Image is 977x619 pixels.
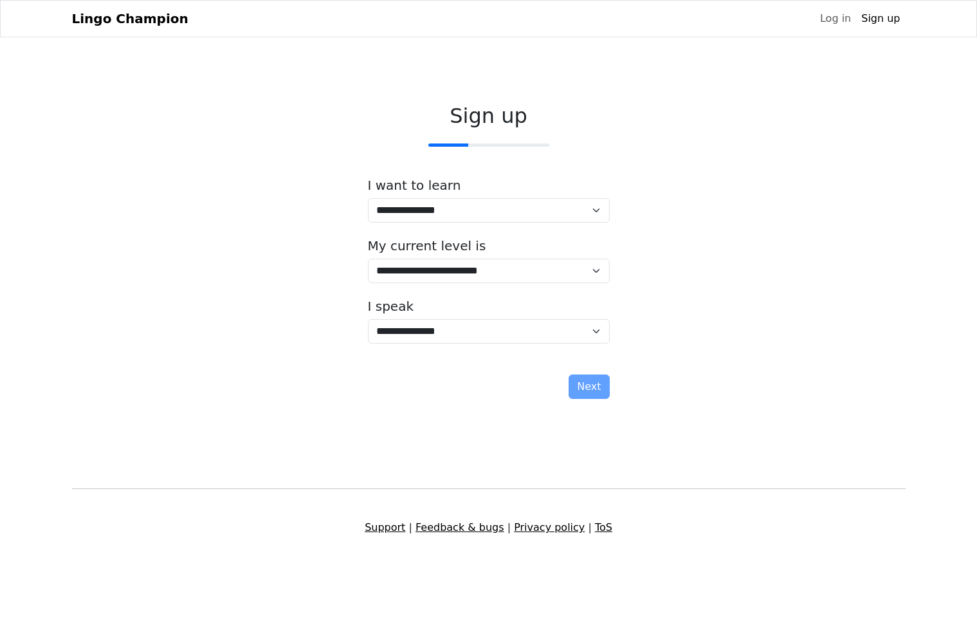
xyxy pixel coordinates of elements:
[815,6,856,32] a: Log in
[72,6,188,32] a: Lingo Champion
[368,299,414,314] label: I speak
[368,178,461,193] label: I want to learn
[368,104,610,128] h2: Sign up
[595,521,612,533] a: ToS
[368,238,486,254] label: My current level is
[365,521,405,533] a: Support
[415,521,504,533] a: Feedback & bugs
[64,520,913,535] div: | | |
[856,6,905,32] a: Sign up
[514,521,585,533] a: Privacy policy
